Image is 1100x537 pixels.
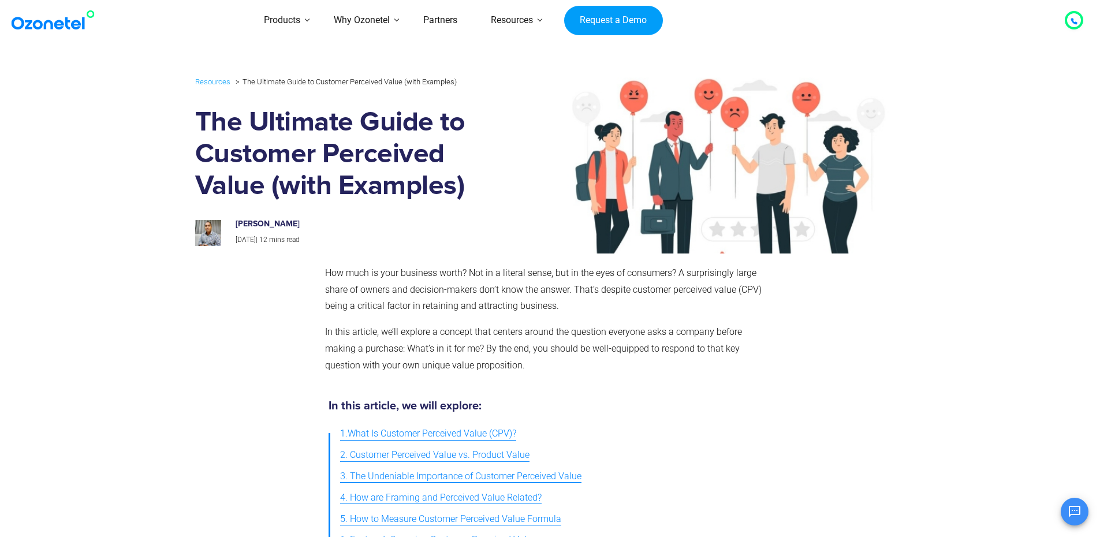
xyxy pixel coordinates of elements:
[340,468,581,485] span: 3. The Undeniable Importance of Customer Perceived Value
[195,75,230,88] a: Resources
[236,219,479,229] h6: [PERSON_NAME]
[325,267,762,312] span: How much is your business worth? Not in a literal sense, but in the eyes of consumers? A surprisi...
[259,236,267,244] span: 12
[340,511,561,528] span: 5. How to Measure Customer Perceived Value Formula
[329,400,767,412] h5: In this article, we will explore:
[340,490,542,506] span: 4. How are Framing and Perceived Value Related?
[269,236,300,244] span: mins read
[340,426,516,442] span: 1.What Is Customer Perceived Value (CPV)?
[236,234,479,247] p: |
[325,326,742,371] span: In this article, we’ll explore a concept that centers around the question everyone asks a company...
[236,236,256,244] span: [DATE]
[195,107,491,202] h1: The Ultimate Guide to Customer Perceived Value (with Examples)
[340,423,516,445] a: 1.What Is Customer Perceived Value (CPV)?
[340,447,530,464] span: 2. Customer Perceived Value vs. Product Value
[195,220,221,246] img: prashanth-kancherla_avatar-200x200.jpeg
[564,6,663,36] a: Request a Demo
[340,487,542,509] a: 4. How are Framing and Perceived Value Related?
[340,445,530,466] a: 2. Customer Perceived Value vs. Product Value
[1061,498,1088,525] button: Open chat
[233,74,457,89] li: The Ultimate Guide to Customer Perceived Value (with Examples)
[340,466,581,487] a: 3. The Undeniable Importance of Customer Perceived Value
[340,509,561,530] a: 5. How to Measure Customer Perceived Value Formula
